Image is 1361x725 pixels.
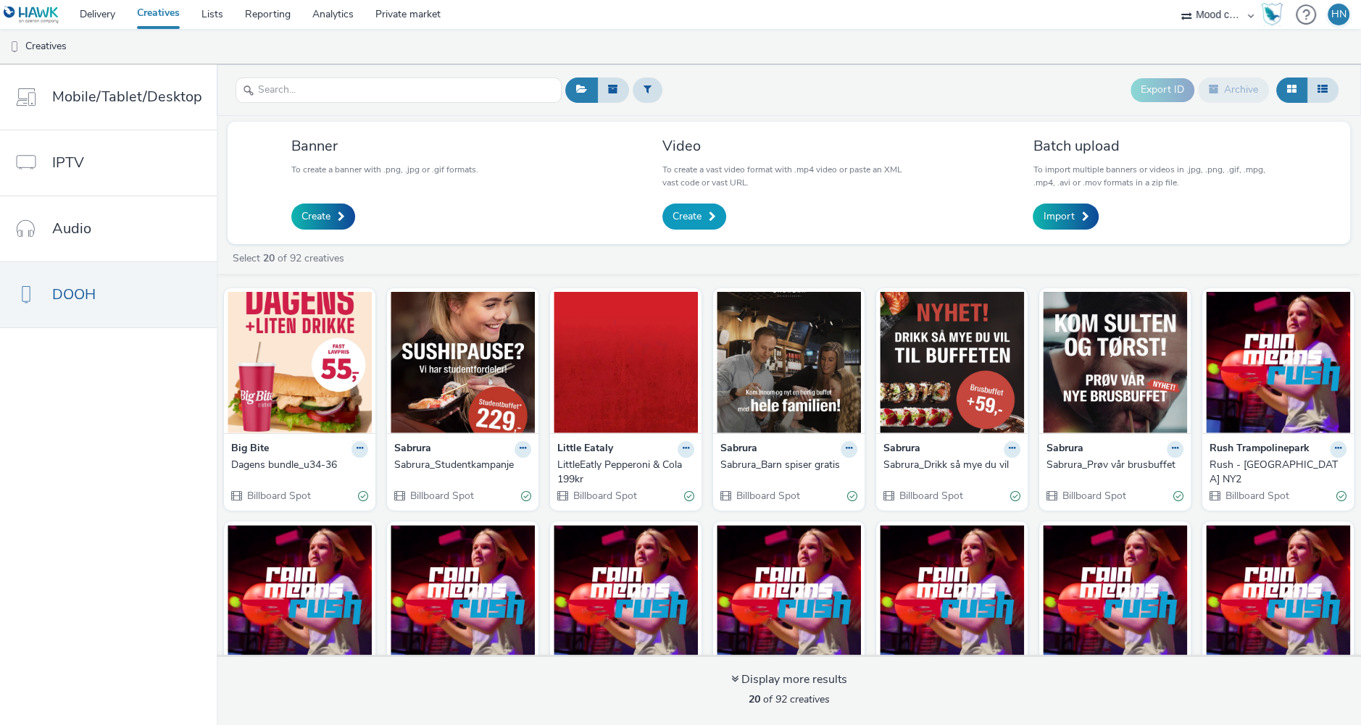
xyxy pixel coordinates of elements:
button: Export ID [1131,78,1194,101]
img: Rush - Trondheim NY2 visual [1206,292,1350,433]
h3: Banner [291,136,478,156]
strong: 20 [749,692,760,706]
div: Display more results [731,671,847,688]
strong: Sabrura [1046,441,1083,458]
img: Rush - Hausesund NY2 visual [717,525,861,666]
input: Search... [236,77,562,103]
img: Rush - Larvik NY2 visual [554,525,698,666]
p: To create a vast video format with .mp4 video or paste an XML vast code or vast URL. [662,163,915,189]
span: Mobile/Tablet/Desktop [52,86,202,107]
button: Table [1307,77,1339,102]
p: To import multiple banners or videos in .jpg, .png, .gif, .mpg, .mp4, .avi or .mov formats in a z... [1033,163,1286,189]
div: Valid [1336,488,1347,503]
div: Sabrura_Barn spiser gratis [720,458,852,472]
span: Billboard Spot [1061,489,1126,503]
div: Valid [1173,488,1183,503]
div: Valid [358,488,368,503]
span: Billboard Spot [898,489,963,503]
div: Valid [521,488,531,503]
span: DOOH [52,284,96,305]
img: Rush - Hamar NY2 visual [880,525,1024,666]
div: HN [1331,4,1347,25]
img: Hawk Academy [1261,3,1283,26]
strong: 20 [263,251,275,265]
button: Archive [1198,77,1269,102]
a: Hawk Academy [1261,3,1289,26]
h3: Batch upload [1033,136,1286,156]
strong: Big Bite [231,441,269,458]
a: Sabrura_Drikk så mye du vil [883,458,1020,472]
a: Dagens bundle_u34-36 [231,458,368,472]
img: undefined Logo [4,6,59,24]
a: LittleEatly Pepperoni & Cola 199kr [557,458,694,487]
span: Billboard Spot [735,489,800,503]
span: IPTV [52,152,84,173]
a: Rush - [GEOGRAPHIC_DATA] NY2 [1210,458,1347,487]
img: Dagens bundle_u34-36 visual [228,292,372,433]
div: Valid [684,488,694,503]
img: Sabrura_Barn spiser gratis visual [717,292,861,433]
img: LittleEatly Pepperoni & Cola 199kr visual [554,292,698,433]
span: Billboard Spot [1224,489,1289,503]
div: Rush - [GEOGRAPHIC_DATA] NY2 [1210,458,1341,487]
img: Rush - Bergen NY2 visual [1206,525,1350,666]
a: Sabrura_Prøv vår brusbuffet [1046,458,1183,472]
div: Valid [1010,488,1020,503]
div: LittleEatly Pepperoni & Cola 199kr [557,458,688,487]
a: Select of 92 creatives [231,251,350,265]
img: Rush - Drammen NY2 visual [1043,525,1187,666]
strong: Sabrura [720,441,757,458]
img: Sabrura_Prøv vår brusbuffet visual [1043,292,1187,433]
span: Create [301,209,330,224]
p: To create a banner with .png, .jpg or .gif formats. [291,163,478,176]
img: Sabrura_Drikk så mye du vil visual [880,292,1024,433]
div: Valid [847,488,857,503]
strong: Sabrura [883,441,920,458]
a: Sabrura_Studentkampanje [394,458,531,472]
span: Billboard Spot [246,489,311,503]
strong: Rush Trampolinepark [1210,441,1310,458]
div: Sabrura_Studentkampanje [394,458,525,472]
div: Sabrura_Drikk så mye du vil [883,458,1015,472]
a: Sabrura_Barn spiser gratis [720,458,857,472]
div: Sabrura_Prøv vår brusbuffet [1046,458,1178,472]
a: Create [662,204,726,230]
a: Import [1033,204,1099,230]
strong: Sabrura [394,441,431,458]
span: Create [673,209,702,224]
span: Billboard Spot [572,489,637,503]
img: Rush - Oslo NY2 visual [391,525,535,666]
img: Rush - Stavanger NY2 visual [228,525,372,666]
span: Audio [52,218,91,239]
span: Billboard Spot [409,489,474,503]
img: dooh [7,40,22,54]
span: of 92 creatives [749,692,830,706]
img: Sabrura_Studentkampanje visual [391,292,535,433]
a: Create [291,204,355,230]
strong: Little Eataly [557,441,613,458]
button: Grid [1276,77,1307,102]
span: Import [1043,209,1074,224]
div: Dagens bundle_u34-36 [231,458,362,472]
h3: Video [662,136,915,156]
